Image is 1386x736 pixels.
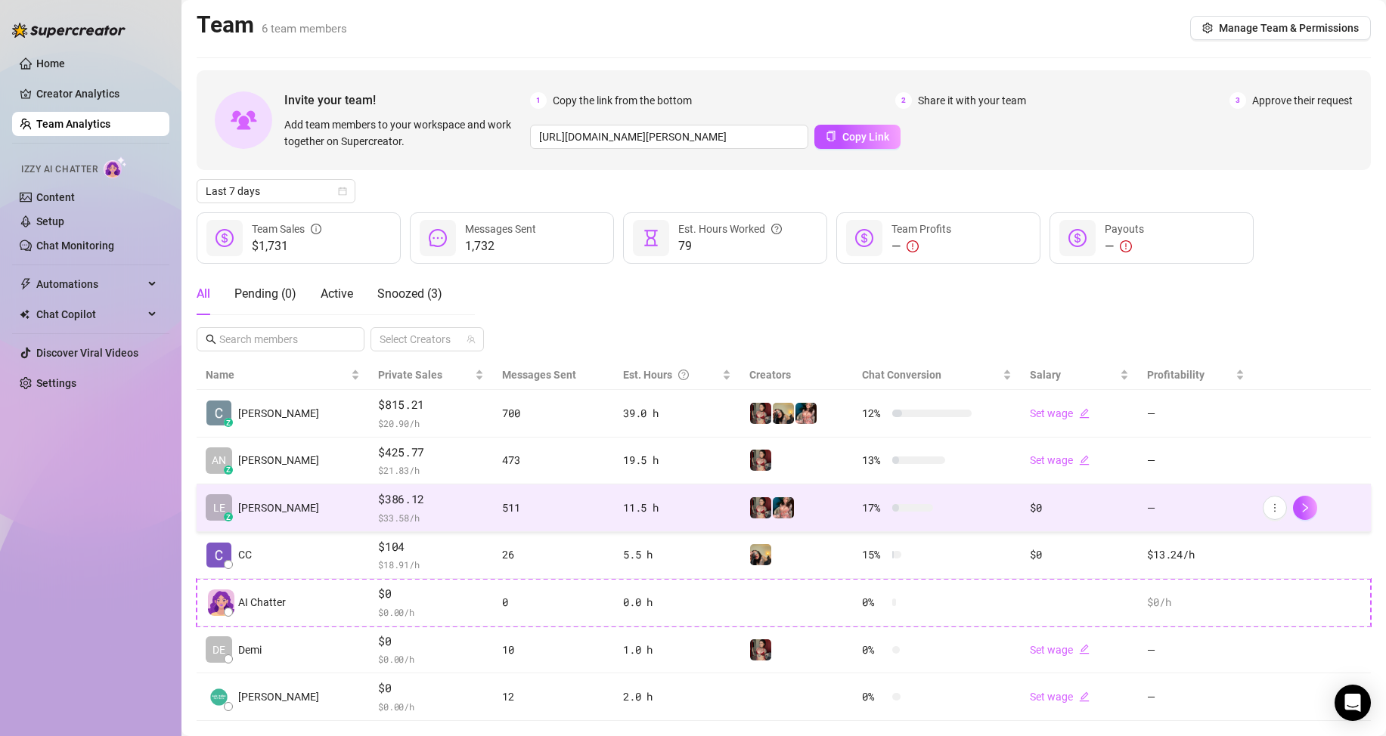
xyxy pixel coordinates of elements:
img: PeggySue [795,403,817,424]
span: CC [238,546,252,563]
div: z [224,418,233,427]
span: LE [213,499,225,516]
span: [PERSON_NAME] [238,405,319,422]
span: 3 [1229,92,1246,109]
div: Est. Hours Worked [678,221,782,237]
a: Chat Monitoring [36,240,114,252]
span: 17 % [862,499,886,516]
div: 5.5 h [623,546,731,563]
span: copy [826,131,836,141]
span: question-circle [771,221,782,237]
span: Last 7 days [206,180,346,203]
a: Content [36,191,75,203]
span: $ 0.00 /h [378,651,484,666]
span: edit [1079,408,1090,419]
button: Manage Team & Permissions [1190,16,1371,40]
span: 1,732 [465,237,536,255]
span: Invite your team! [284,91,530,110]
span: Add team members to your workspace and work together on Supercreator. [284,116,524,150]
img: Demi [750,450,771,471]
div: — [891,237,951,255]
span: 2 [895,92,912,109]
span: Payouts [1105,223,1144,235]
span: 79 [678,237,782,255]
span: Snoozed ( 3 ) [377,286,442,301]
span: $ 20.90 /h [378,416,484,431]
td: — [1138,390,1253,438]
span: more [1270,503,1280,513]
span: 1 [530,92,547,109]
span: edit [1079,644,1090,654]
td: — [1138,626,1253,674]
span: [PERSON_NAME] [238,452,319,469]
span: Profitability [1147,369,1205,381]
div: Team Sales [252,221,321,237]
div: z [224,512,233,521]
span: $0 [378,679,484,697]
span: setting [1202,23,1213,33]
span: team [467,335,476,344]
span: Approve their request [1252,92,1353,109]
img: Demi [750,497,771,518]
div: 473 [502,452,605,469]
span: Active [321,286,353,301]
span: $1,731 [252,237,321,255]
span: edit [1079,455,1090,465]
a: Home [36,57,65,70]
span: exclamation-circle [1120,240,1132,252]
span: Messages Sent [502,369,576,381]
span: $425.77 [378,444,484,462]
span: $ 18.91 /h [378,557,484,572]
a: Team Analytics [36,118,110,130]
span: $0 [378,585,484,603]
img: Chat Copilot [20,309,29,320]
div: z [224,465,233,475]
span: question-circle [678,366,689,383]
span: Messages Sent [465,223,536,235]
div: Pending ( 0 ) [234,285,296,303]
span: right [1300,503,1310,513]
span: Demi [238,642,262,658]
img: Demi [750,639,771,660]
div: 700 [502,405,605,422]
span: AN [212,452,226,469]
img: izzy-ai-chatter-avatar-DDCN_rTZ.svg [208,589,234,616]
span: $815.21 [378,396,484,414]
span: info-circle [311,221,321,237]
span: $ 33.58 /h [378,510,484,525]
td: — [1138,484,1253,532]
div: 10 [502,642,605,658]
span: Izzy AI Chatter [21,162,98,177]
span: exclamation-circle [907,240,919,252]
th: Name [197,360,369,390]
div: 2.0 h [623,688,731,705]
span: $ 21.83 /h [378,462,484,478]
a: Set wageedit [1030,454,1090,466]
span: Name [206,366,348,383]
div: 12 [502,688,605,705]
span: hourglass [642,229,660,247]
img: Catherine Eliza… [206,400,231,425]
div: $0 /h [1147,594,1244,611]
span: calendar [338,187,347,196]
span: dollar-circle [1068,229,1087,247]
span: 12 % [862,405,886,422]
span: Chat Copilot [36,302,144,326]
div: 39.0 h [623,405,731,422]
span: edit [1079,691,1090,702]
span: $386.12 [378,490,484,509]
div: $13.24 /h [1147,546,1244,563]
div: 19.5 h [623,452,731,469]
div: All [197,285,210,303]
span: DE [212,642,225,658]
span: Automations [36,272,144,296]
span: dollar-circle [855,229,873,247]
img: logo-BBDzfeDw.svg [12,23,126,38]
span: [PERSON_NAME] [238,499,319,516]
a: Set wageedit [1030,644,1090,656]
div: 26 [502,546,605,563]
div: 0.0 h [623,594,731,611]
span: 0 % [862,642,886,658]
span: [PERSON_NAME] [238,688,319,705]
div: 1.0 h [623,642,731,658]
